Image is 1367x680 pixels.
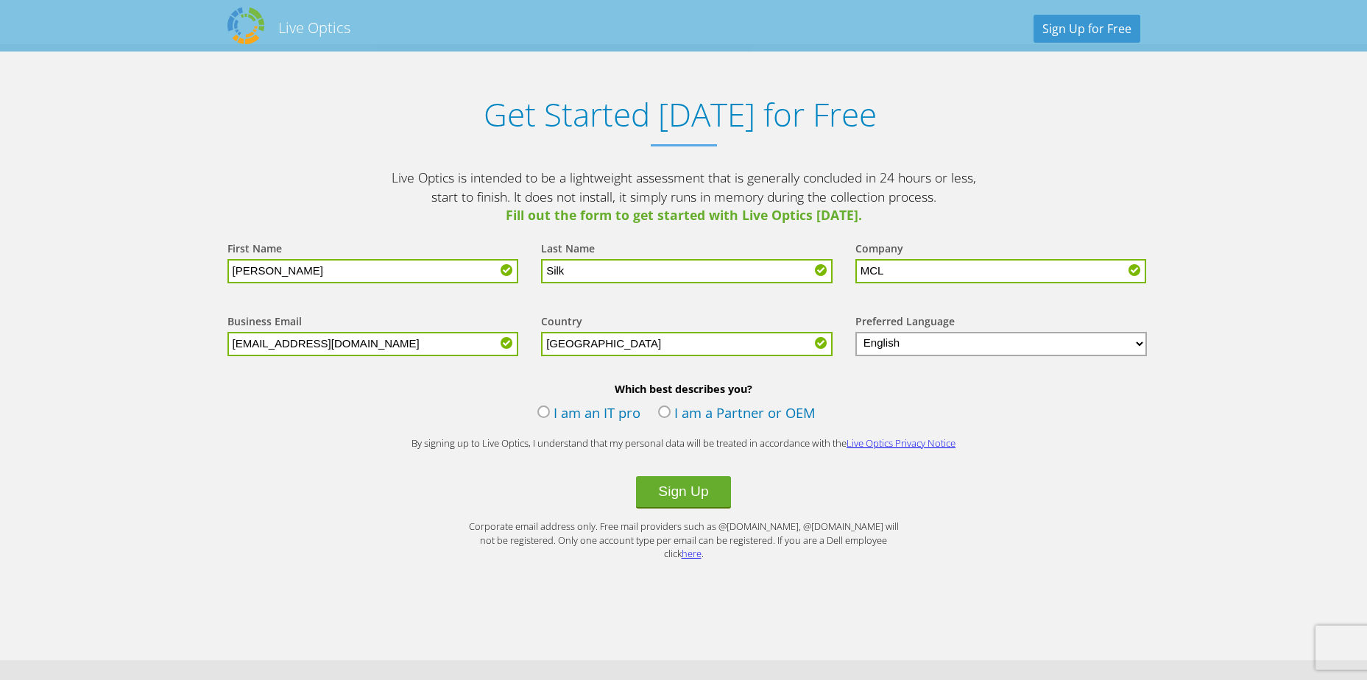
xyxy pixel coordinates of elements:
[213,96,1148,133] h1: Get Started [DATE] for Free
[541,241,595,259] label: Last Name
[636,476,730,509] button: Sign Up
[389,169,978,225] p: Live Optics is intended to be a lightweight assessment that is generally concluded in 24 hours or...
[541,332,833,356] input: Start typing to search for a country
[389,206,978,225] span: Fill out the form to get started with Live Optics [DATE].
[278,18,350,38] h2: Live Optics
[227,7,264,44] img: Dell Dpack
[389,436,978,450] p: By signing up to Live Optics, I understand that my personal data will be treated in accordance wi...
[658,403,816,425] label: I am a Partner or OEM
[541,314,582,332] label: Country
[847,436,956,450] a: Live Optics Privacy Notice
[537,403,640,425] label: I am an IT pro
[1034,15,1140,43] a: Sign Up for Free
[227,241,282,259] label: First Name
[463,520,905,561] p: Corporate email address only. Free mail providers such as @[DOMAIN_NAME], @[DOMAIN_NAME] will not...
[855,314,955,332] label: Preferred Language
[213,382,1155,396] b: Which best describes you?
[682,547,702,560] a: here
[227,314,302,332] label: Business Email
[855,241,903,259] label: Company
